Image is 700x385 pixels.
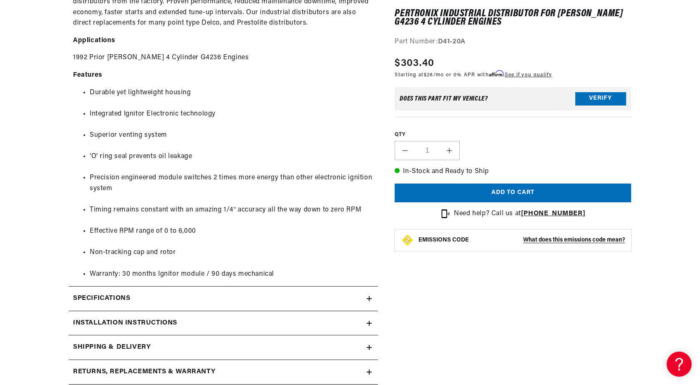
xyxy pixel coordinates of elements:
[73,367,215,377] h2: Returns, Replacements & Warranty
[69,311,378,335] summary: Installation instructions
[395,166,631,177] p: In-Stock and Ready to Ship
[69,287,378,311] summary: Specifications
[69,335,378,360] summary: Shipping & Delivery
[489,70,504,77] span: Affirm
[395,37,631,48] div: Part Number:
[395,10,631,27] h1: PerTronix Industrial Distributor for [PERSON_NAME] G4236 4 Cylinder Engines
[438,39,466,45] strong: D41-20A
[395,56,434,71] span: $303.40
[90,226,374,247] li: Effective RPM range of 0 to 6,000
[73,37,115,44] strong: Applications
[418,237,469,243] strong: EMISSIONS CODE
[90,205,374,226] li: Timing remains constant with an amazing 1/4° accuracy all the way down to zero RPM
[523,237,625,243] strong: What does this emissions code mean?
[401,234,414,247] img: Emissions code
[424,73,433,78] span: $28
[400,96,488,102] div: Does This part fit My vehicle?
[73,53,374,63] p: 1992 Prior [PERSON_NAME] 4 Cylinder G4236 Engines
[90,269,374,280] li: Warranty: 30 months Ignitor module / 90 days mechanical
[454,209,585,219] p: Need help? Call us at
[73,342,151,353] h2: Shipping & Delivery
[90,88,374,109] li: Durable yet lightweight housing
[90,173,374,205] li: Precision engineered module switches 2 times more energy than other electronic ignition system
[575,92,626,106] button: Verify
[505,73,552,78] a: See if you qualify - Learn more about Affirm Financing (opens in modal)
[90,109,374,130] li: Integrated Ignitor Electronic technology
[418,237,625,244] button: EMISSIONS CODEWhat does this emissions code mean?
[90,151,374,173] li: ‘O’ ring seal prevents oil leakage
[521,210,585,217] a: [PHONE_NUMBER]
[73,318,177,329] h2: Installation instructions
[90,130,374,151] li: Superior venting system
[90,247,374,269] li: Non-tracking cap and rotor
[395,71,552,79] p: Starting at /mo or 0% APR with .
[73,293,130,304] h2: Specifications
[395,184,631,202] button: Add to cart
[73,72,102,78] strong: Features
[395,131,631,138] label: QTY
[69,360,378,384] summary: Returns, Replacements & Warranty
